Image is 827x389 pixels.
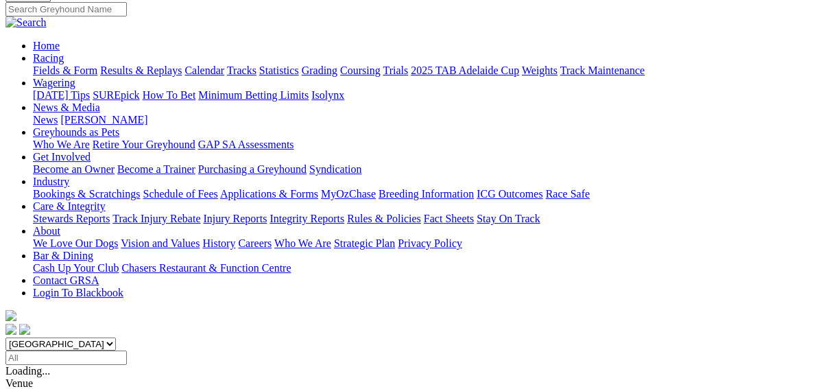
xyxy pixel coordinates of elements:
[33,225,60,237] a: About
[33,151,91,163] a: Get Involved
[522,64,558,76] a: Weights
[33,163,115,175] a: Become an Owner
[33,262,119,274] a: Cash Up Your Club
[33,262,822,274] div: Bar & Dining
[5,16,47,29] img: Search
[309,163,361,175] a: Syndication
[198,139,294,150] a: GAP SA Assessments
[121,237,200,249] a: Vision and Values
[238,237,272,249] a: Careers
[19,324,30,335] img: twitter.svg
[33,274,99,286] a: Contact GRSA
[143,188,217,200] a: Schedule of Fees
[33,114,58,126] a: News
[33,40,60,51] a: Home
[112,213,200,224] a: Track Injury Rebate
[202,237,235,249] a: History
[545,188,589,200] a: Race Safe
[33,64,97,76] a: Fields & Form
[143,89,196,101] a: How To Bet
[33,176,69,187] a: Industry
[184,64,224,76] a: Calendar
[220,188,318,200] a: Applications & Forms
[411,64,519,76] a: 2025 TAB Adelaide Cup
[383,64,408,76] a: Trials
[5,324,16,335] img: facebook.svg
[477,188,542,200] a: ICG Outcomes
[33,52,64,64] a: Racing
[321,188,376,200] a: MyOzChase
[398,237,462,249] a: Privacy Policy
[198,163,307,175] a: Purchasing a Greyhound
[203,213,267,224] a: Injury Reports
[33,237,822,250] div: About
[33,77,75,89] a: Wagering
[33,250,93,261] a: Bar & Dining
[33,213,822,225] div: Care & Integrity
[269,213,344,224] a: Integrity Reports
[33,213,110,224] a: Stewards Reports
[5,365,50,377] span: Loading...
[33,237,118,249] a: We Love Our Dogs
[117,163,195,175] a: Become a Trainer
[93,89,139,101] a: SUREpick
[33,139,90,150] a: Who We Are
[560,64,645,76] a: Track Maintenance
[100,64,182,76] a: Results & Replays
[379,188,474,200] a: Breeding Information
[33,114,822,126] div: News & Media
[259,64,299,76] a: Statistics
[340,64,381,76] a: Coursing
[5,351,127,365] input: Select date
[302,64,337,76] a: Grading
[33,188,822,200] div: Industry
[334,237,395,249] a: Strategic Plan
[33,188,140,200] a: Bookings & Scratchings
[33,64,822,77] div: Racing
[33,163,822,176] div: Get Involved
[198,89,309,101] a: Minimum Betting Limits
[477,213,540,224] a: Stay On Track
[424,213,474,224] a: Fact Sheets
[274,237,331,249] a: Who We Are
[227,64,256,76] a: Tracks
[33,126,119,138] a: Greyhounds as Pets
[33,200,106,212] a: Care & Integrity
[93,139,195,150] a: Retire Your Greyhound
[33,139,822,151] div: Greyhounds as Pets
[347,213,421,224] a: Rules & Policies
[33,102,100,113] a: News & Media
[5,2,127,16] input: Search
[60,114,147,126] a: [PERSON_NAME]
[121,262,291,274] a: Chasers Restaurant & Function Centre
[33,89,90,101] a: [DATE] Tips
[33,287,123,298] a: Login To Blackbook
[5,310,16,321] img: logo-grsa-white.png
[33,89,822,102] div: Wagering
[311,89,344,101] a: Isolynx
